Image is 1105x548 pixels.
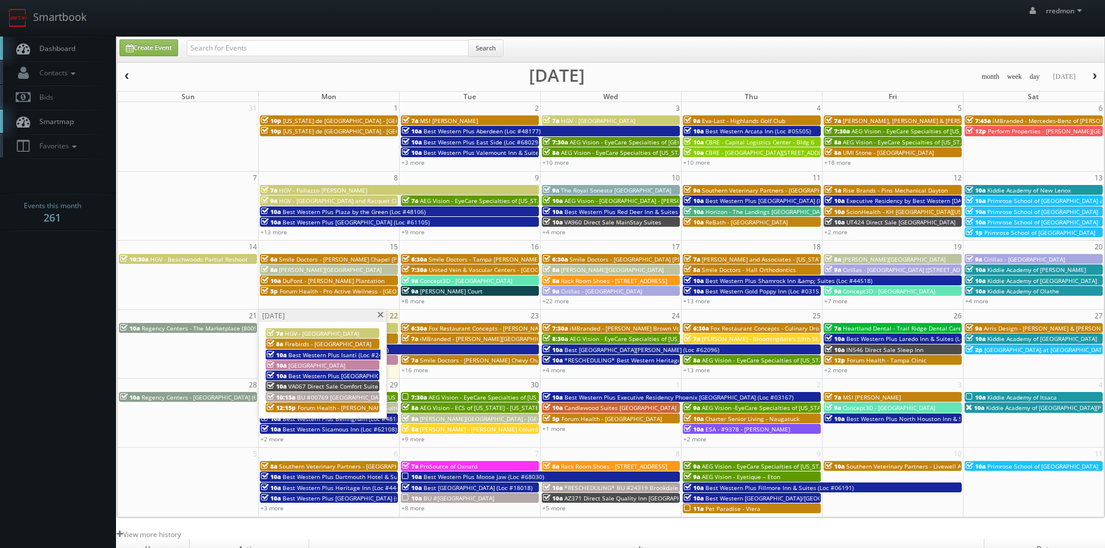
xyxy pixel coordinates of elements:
[267,329,283,337] span: 7a
[966,197,986,205] span: 10a
[564,346,719,354] span: Best [GEOGRAPHIC_DATA][PERSON_NAME] (Loc #62096)
[684,425,704,433] span: 10a
[684,277,704,285] span: 10a
[705,218,788,226] span: ReBath - [GEOGRAPHIC_DATA]
[711,324,894,332] span: Fox Restaurant Concepts - Culinary Dropout - [GEOGRAPHIC_DATA]
[261,197,277,205] span: 9a
[34,92,53,102] span: Bids
[420,462,477,470] span: ProSource of Oxnard
[267,361,287,369] span: 10a
[684,473,700,481] span: 9a
[261,473,281,481] span: 10a
[288,361,345,369] span: [GEOGRAPHIC_DATA]
[561,462,667,470] span: Rack Room Shoes - [STREET_ADDRESS]
[529,70,585,81] h2: [DATE]
[684,218,704,226] span: 10a
[420,404,605,412] span: AEG Vision - ECS of [US_STATE] - [US_STATE] Valley Family Eye Care
[825,415,845,423] span: 10a
[984,255,1065,263] span: Cirillas - [GEOGRAPHIC_DATA]
[966,127,986,135] span: 12p
[542,297,569,305] a: +22 more
[402,484,422,492] span: 10a
[282,494,468,502] span: Best Western Plus [GEOGRAPHIC_DATA] (shoot 1 of 2) (Loc #15116)
[705,127,811,135] span: Best Western Arcata Inn (Loc #05505)
[966,324,982,332] span: 9a
[297,393,387,401] span: BU #00769 [GEOGRAPHIC_DATA]
[825,266,841,274] span: 9a
[702,404,894,412] span: AEG Vision -EyeCare Specialties of [US_STATE] – Eyes On Sammamish
[705,494,899,502] span: Best Western [GEOGRAPHIC_DATA]/[GEOGRAPHIC_DATA] (Loc #05785)
[846,346,923,354] span: IN546 Direct Sale Sleep Inn
[684,404,700,412] span: 9a
[423,473,544,481] span: Best Western Plus Moose Jaw (Loc #68030)
[261,186,277,194] span: 7a
[966,462,986,470] span: 10a
[570,255,756,263] span: Smile Doctors - [GEOGRAPHIC_DATA] [PERSON_NAME] Orthodontics
[261,277,281,285] span: 10a
[987,208,1098,216] span: Primrose School of [GEOGRAPHIC_DATA]
[288,393,503,401] span: AEG Vision - EyeCare Specialties of [US_STATE] – Southwest Orlando Eye Care
[846,218,955,226] span: UT424 Direct Sale [GEOGRAPHIC_DATA]
[279,255,473,263] span: Smile Doctors - [PERSON_NAME] Chapel [PERSON_NAME] Orthodontic
[279,197,404,205] span: HGV - [GEOGRAPHIC_DATA] and Racquet Club
[463,92,476,101] span: Tue
[542,366,566,374] a: +4 more
[34,43,75,53] span: Dashboard
[543,494,563,502] span: 10a
[825,335,845,343] span: 10a
[825,148,841,157] span: 8a
[261,255,277,263] span: 6a
[543,324,568,332] span: 7:30a
[684,505,704,513] span: 11a
[279,266,382,274] span: [PERSON_NAME][GEOGRAPHIC_DATA]
[543,186,559,194] span: 9a
[543,335,568,343] span: 8:30a
[684,138,704,146] span: 10a
[987,393,1057,401] span: Kiddie Academy of Itsaca
[684,287,704,295] span: 10a
[824,158,851,166] a: +18 more
[570,138,818,146] span: AEG Vision - EyeCare Specialties of [GEOGRAPHIC_DATA][US_STATE] - [GEOGRAPHIC_DATA]
[966,335,986,343] span: 10a
[702,462,910,470] span: AEG Vision - EyeCare Specialties of [US_STATE] – [PERSON_NAME] Eye Care
[543,197,563,205] span: 10a
[977,70,1003,84] button: month
[843,117,1066,125] span: [PERSON_NAME], [PERSON_NAME] & [PERSON_NAME], LLC - [GEOGRAPHIC_DATA]
[402,255,427,263] span: 6:30a
[423,127,541,135] span: Best Western Plus Aberdeen (Loc #48177)
[542,228,566,236] a: +4 more
[824,366,847,374] a: +2 more
[966,255,982,263] span: 9a
[683,158,710,166] a: +10 more
[561,117,635,125] span: HGV - [GEOGRAPHIC_DATA]
[261,415,281,423] span: 10a
[684,324,709,332] span: 6:30a
[846,208,983,216] span: ScionHealth - KH [GEOGRAPHIC_DATA][US_STATE]
[987,277,1097,285] span: Kiddie Academy of [GEOGRAPHIC_DATA]
[684,484,704,492] span: 10a
[282,425,397,433] span: Best Western Sicamous Inn (Loc #62108)
[402,425,418,433] span: 8a
[543,208,563,216] span: 10a
[288,372,461,380] span: Best Western Plus [GEOGRAPHIC_DATA] & Suites (Loc #61086)
[825,117,841,125] span: 7a
[267,393,295,401] span: 10:15a
[825,324,841,332] span: 7a
[825,287,841,295] span: 9a
[150,255,248,263] span: HGV - Beachwoods Partial Reshoot
[966,404,984,412] span: 10a
[966,208,986,216] span: 10a
[825,138,841,146] span: 8a
[705,148,891,157] span: CBRE - [GEOGRAPHIC_DATA][STREET_ADDRESS][GEOGRAPHIC_DATA]
[288,382,440,390] span: VA067 Direct Sale Comfort Suites [GEOGRAPHIC_DATA]
[420,356,546,364] span: Smile Doctors - [PERSON_NAME] Chevy Chase
[705,208,828,216] span: Horizon - The Landings [GEOGRAPHIC_DATA]
[987,218,1098,226] span: Primrose School of [GEOGRAPHIC_DATA]
[987,462,1098,470] span: Primrose School of [GEOGRAPHIC_DATA]
[683,297,710,305] a: +13 more
[261,127,281,135] span: 10p
[119,39,178,56] a: Create Event
[564,218,661,226] span: VA960 Direct Sale MainStay Suites
[705,425,790,433] span: ESA - #9378 - [PERSON_NAME]
[543,404,563,412] span: 10a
